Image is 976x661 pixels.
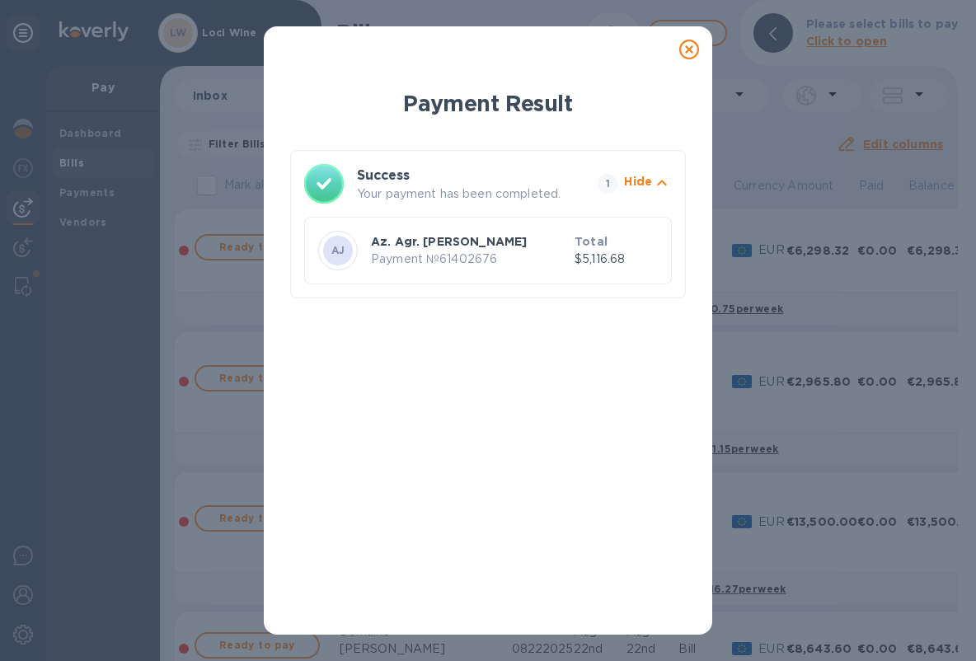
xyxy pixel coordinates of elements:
p: $5,116.68 [575,251,658,268]
p: Your payment has been completed. [357,185,591,203]
h3: Success [357,166,568,185]
button: Hide [624,173,672,195]
p: Hide [624,173,652,190]
b: Total [575,235,608,248]
span: 1 [598,174,617,194]
p: Payment № 61402676 [371,251,568,268]
b: AJ [331,244,345,256]
h1: Payment Result [290,82,686,124]
p: Az. Agr. [PERSON_NAME] [371,233,568,250]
